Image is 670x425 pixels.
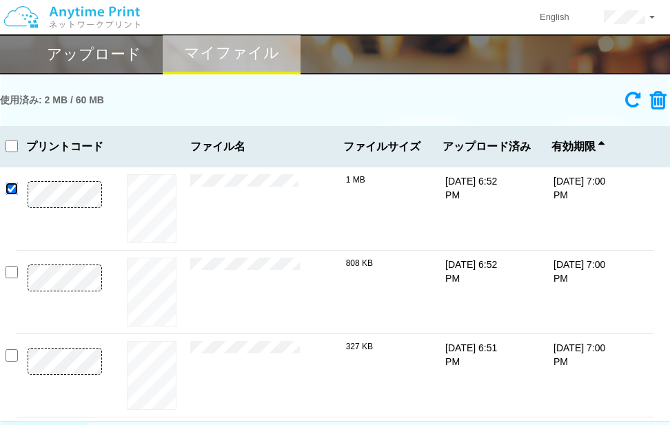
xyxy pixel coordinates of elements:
h3: プリントコード [17,141,113,153]
span: 1 MB [346,175,365,185]
h2: マイファイル [184,45,279,61]
p: [DATE] 6:52 PM [445,174,498,202]
p: [DATE] 7:00 PM [554,341,606,369]
p: [DATE] 7:00 PM [554,258,606,285]
p: [DATE] 6:52 PM [445,258,498,285]
span: 327 KB [346,342,373,351]
span: 有効期限 [551,141,605,153]
p: [DATE] 7:00 PM [554,174,606,202]
span: 808 KB [346,258,373,268]
span: アップロード済み [443,141,531,153]
p: [DATE] 6:51 PM [445,341,498,369]
span: ファイル名 [190,141,338,153]
span: ファイルサイズ [343,141,422,153]
h2: アップロード [47,46,141,63]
